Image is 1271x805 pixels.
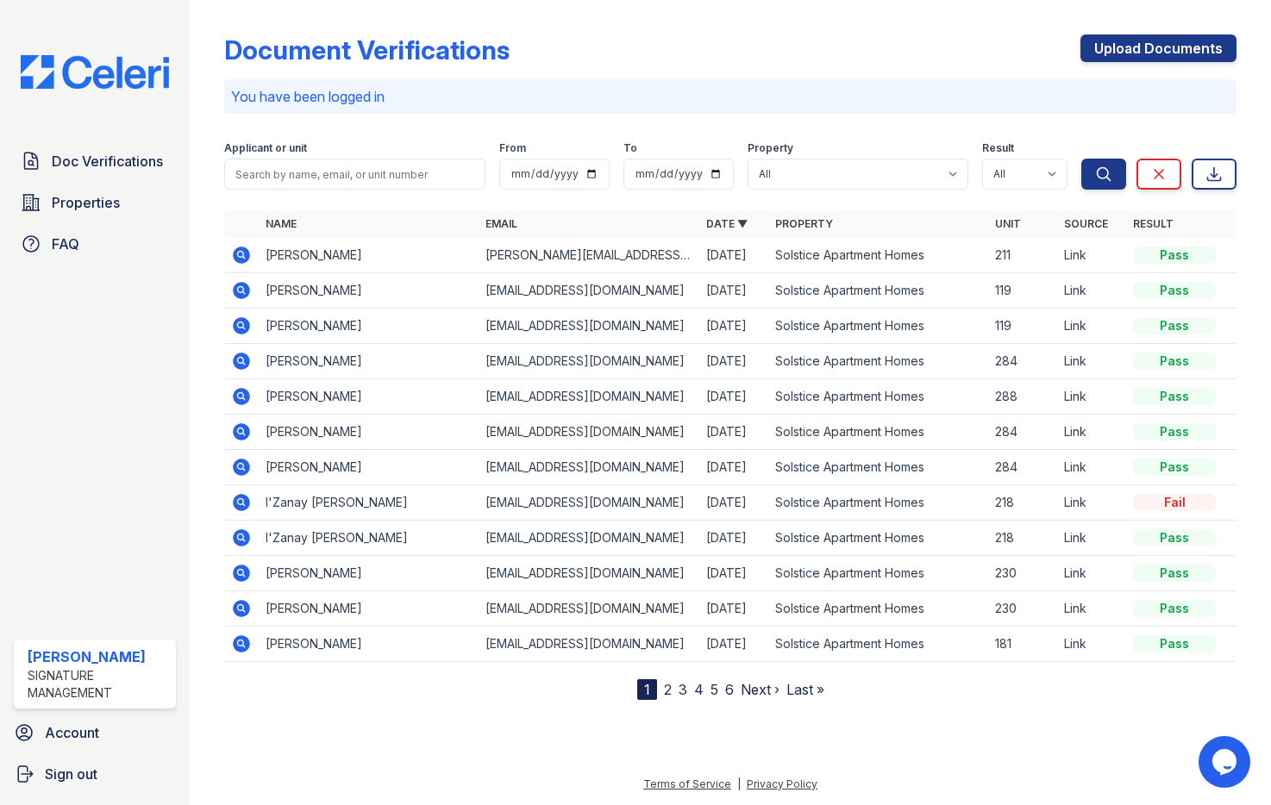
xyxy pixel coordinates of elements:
td: Link [1057,273,1126,309]
td: [DATE] [699,556,768,591]
td: Solstice Apartment Homes [768,309,988,344]
div: Pass [1133,635,1216,652]
a: Last » [786,681,824,698]
div: Pass [1133,246,1216,264]
td: Solstice Apartment Homes [768,591,988,627]
div: Pass [1133,529,1216,546]
a: FAQ [14,227,176,261]
div: [PERSON_NAME] [28,646,169,667]
td: Solstice Apartment Homes [768,556,988,591]
a: Sign out [7,757,183,791]
td: Solstice Apartment Homes [768,627,988,662]
td: [PERSON_NAME] [259,627,479,662]
td: I'Zanay [PERSON_NAME] [259,521,479,556]
td: Link [1057,485,1126,521]
td: [DATE] [699,309,768,344]
div: 1 [637,679,657,700]
td: [PERSON_NAME] [259,238,479,273]
td: Link [1057,415,1126,450]
td: Solstice Apartment Homes [768,238,988,273]
td: Link [1057,556,1126,591]
div: Pass [1133,600,1216,617]
td: Link [1057,309,1126,344]
td: [PERSON_NAME] [259,273,479,309]
td: [PERSON_NAME][EMAIL_ADDRESS][PERSON_NAME][DOMAIN_NAME] [479,238,698,273]
span: Sign out [45,764,97,784]
td: Link [1057,450,1126,485]
td: [PERSON_NAME] [259,450,479,485]
label: Result [982,141,1014,155]
td: Link [1057,379,1126,415]
td: [EMAIL_ADDRESS][DOMAIN_NAME] [479,273,698,309]
td: [DATE] [699,379,768,415]
td: [DATE] [699,450,768,485]
a: 2 [664,681,672,698]
iframe: chat widget [1199,736,1254,788]
a: Properties [14,185,176,220]
img: CE_Logo_Blue-a8612792a0a2168367f1c8372b55b34899dd931a85d93a1a3d3e32e68fde9ad4.png [7,55,183,89]
div: Pass [1133,317,1216,334]
td: Solstice Apartment Homes [768,450,988,485]
td: [EMAIL_ADDRESS][DOMAIN_NAME] [479,485,698,521]
td: 218 [988,485,1057,521]
td: 284 [988,450,1057,485]
td: 288 [988,379,1057,415]
td: 230 [988,556,1057,591]
td: [PERSON_NAME] [259,556,479,591]
label: From [499,141,526,155]
td: [DATE] [699,344,768,379]
td: 211 [988,238,1057,273]
label: To [623,141,637,155]
span: Account [45,722,99,743]
label: Property [748,141,793,155]
td: Link [1057,238,1126,273]
td: 284 [988,415,1057,450]
td: [EMAIL_ADDRESS][DOMAIN_NAME] [479,556,698,591]
a: Email [485,217,517,230]
td: 230 [988,591,1057,627]
td: [EMAIL_ADDRESS][DOMAIN_NAME] [479,521,698,556]
div: Signature Management [28,667,169,702]
td: [DATE] [699,415,768,450]
td: Link [1057,344,1126,379]
td: 284 [988,344,1057,379]
td: Solstice Apartment Homes [768,415,988,450]
div: Pass [1133,423,1216,440]
td: 119 [988,309,1057,344]
td: 218 [988,521,1057,556]
a: Property [775,217,833,230]
td: [DATE] [699,238,768,273]
td: Solstice Apartment Homes [768,344,988,379]
td: Solstice Apartment Homes [768,273,988,309]
a: Upload Documents [1080,34,1237,62]
div: Pass [1133,282,1216,299]
td: [DATE] [699,521,768,556]
td: [DATE] [699,627,768,662]
td: Link [1057,627,1126,662]
span: FAQ [52,234,79,254]
a: 5 [711,681,718,698]
label: Applicant or unit [224,141,307,155]
div: Fail [1133,494,1216,511]
td: [EMAIL_ADDRESS][DOMAIN_NAME] [479,379,698,415]
a: Next › [741,681,780,698]
div: Pass [1133,459,1216,476]
td: [EMAIL_ADDRESS][DOMAIN_NAME] [479,450,698,485]
a: Unit [995,217,1021,230]
a: 3 [679,681,687,698]
td: [EMAIL_ADDRESS][DOMAIN_NAME] [479,309,698,344]
div: Pass [1133,388,1216,405]
td: [EMAIL_ADDRESS][DOMAIN_NAME] [479,415,698,450]
td: 119 [988,273,1057,309]
td: 181 [988,627,1057,662]
a: Privacy Policy [747,777,817,790]
div: Pass [1133,353,1216,370]
td: Solstice Apartment Homes [768,521,988,556]
a: Date ▼ [706,217,748,230]
td: [DATE] [699,591,768,627]
a: Doc Verifications [14,144,176,178]
td: [DATE] [699,273,768,309]
td: [EMAIL_ADDRESS][DOMAIN_NAME] [479,344,698,379]
a: 4 [694,681,704,698]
